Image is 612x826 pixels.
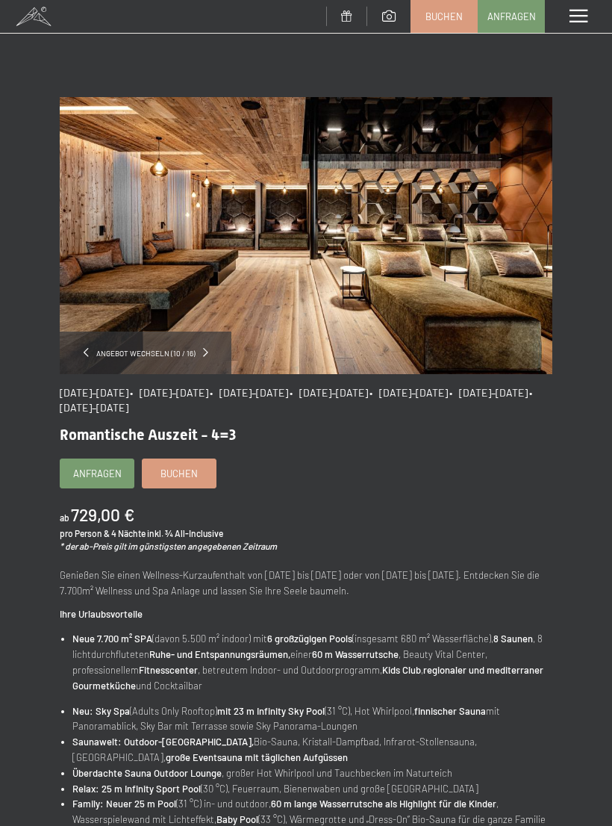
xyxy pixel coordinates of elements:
[72,664,543,692] strong: regionaler und mediterraner Gourmetküche
[72,633,152,645] strong: Neue 7.700 m² SPA
[487,10,536,23] span: Anfragen
[60,528,110,538] span: pro Person &
[72,705,130,717] strong: Neu: Sky Spa
[478,1,544,32] a: Anfragen
[60,512,69,523] span: ab
[60,386,537,414] span: • [DATE]–[DATE]
[72,704,552,735] li: (Adults Only Rooftop) (31 °C), Hot Whirlpool, mit Panoramablick, Sky Bar mit Terrasse sowie Sky P...
[216,813,258,825] strong: Baby Pool
[60,459,134,488] a: Anfragen
[139,664,198,676] strong: Fitnesscenter
[369,386,448,399] span: • [DATE]–[DATE]
[425,10,463,23] span: Buchen
[72,734,552,766] li: Bio-Sauna, Kristall-Dampfbad, Infrarot-Stollensauna, [GEOGRAPHIC_DATA],
[166,751,348,763] strong: große Eventsauna mit täglichen Aufgüssen
[414,705,486,717] strong: finnischer Sauna
[271,798,496,810] strong: 60 m lange Wasserrutsche als Highlight für die Kinder
[411,1,477,32] a: Buchen
[130,386,208,399] span: • [DATE]–[DATE]
[147,528,223,538] span: inkl. ¾ All-Inclusive
[72,781,552,797] li: (30 °C), Feuerraum, Bienenwaben und große [GEOGRAPHIC_DATA]
[217,705,325,717] strong: mit 23 m Infinity Sky Pool
[111,528,146,538] span: 4 Nächte
[143,459,216,488] a: Buchen
[267,633,352,645] strong: 6 großzügigen Pools
[72,766,552,781] li: , großer Hot Whirlpool und Tauchbecken im Naturteich
[89,348,203,358] span: Angebot wechseln (10 / 16)
[72,631,552,693] li: (davon 5.500 m² indoor) mit (insgesamt 680 m² Wasserfläche), , 8 lichtdurchfluteten einer , Beaut...
[71,504,134,525] b: 729,00 €
[449,386,528,399] span: • [DATE]–[DATE]
[60,608,143,620] strong: Ihre Urlaubsvorteile
[312,648,399,660] strong: 60 m Wasserrutsche
[290,386,368,399] span: • [DATE]–[DATE]
[382,664,421,676] strong: Kids Club
[493,633,533,645] strong: 8 Saunen
[60,541,277,551] em: * der ab-Preis gilt im günstigsten angegebenen Zeitraum
[149,648,290,660] strong: Ruhe- und Entspannungsräumen,
[73,467,122,480] span: Anfragen
[60,97,552,374] img: Romantische Auszeit - 4=3
[72,767,222,779] strong: Überdachte Sauna Outdoor Lounge
[60,568,552,599] p: Genießen Sie einen Wellness-Kurzaufenthalt von [DATE] bis [DATE] oder von [DATE] bis [DATE]. Entd...
[60,426,236,444] span: Romantische Auszeit - 4=3
[72,736,254,748] strong: Saunawelt: Outdoor-[GEOGRAPHIC_DATA],
[60,386,128,399] span: [DATE]–[DATE]
[160,467,198,480] span: Buchen
[72,783,201,795] strong: Relax: 25 m Infinity Sport Pool
[210,386,288,399] span: • [DATE]–[DATE]
[72,798,176,810] strong: Family: Neuer 25 m Pool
